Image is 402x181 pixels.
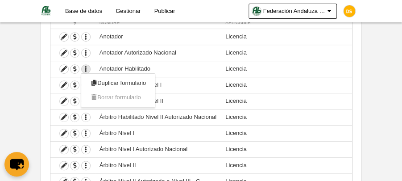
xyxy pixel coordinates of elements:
[249,4,337,19] a: Federación Andaluza de Voleibol
[95,93,221,109] td: Árbitro Habilitado Nivel II
[95,29,221,45] td: Anotador
[221,61,352,77] td: Licencia
[95,109,221,125] td: Árbitro Habilitado Nivel II Autorizado Nacional
[221,157,352,173] td: Licencia
[4,152,29,177] button: chat-button
[95,125,221,141] td: Árbitro Nivel I
[344,5,355,17] img: c2l6ZT0zMHgzMCZmcz05JnRleHQ9RFMmYmc9ZmZiMzAw.png
[99,20,120,25] span: Nombre
[90,80,146,86] span: Duplicar formulario
[90,94,141,101] span: Borrar formulario
[252,7,261,16] img: Oap74nFcuaE6.30x30.jpg
[81,76,155,90] a: Duplicar formulario
[221,45,352,61] td: Licencia
[225,20,251,25] span: Aplicable
[41,5,51,16] img: Federación Andaluza de Voleibol
[263,7,326,16] span: Federación Andaluza de Voleibol
[221,29,352,45] td: Licencia
[221,93,352,109] td: Licencia
[95,157,221,173] td: Árbitro Nivel II
[221,125,352,141] td: Licencia
[95,141,221,157] td: Árbitro Nivel I Autorizado Nacional
[81,90,155,105] span: No puedes borrar este formulario porque se está utilizando
[221,141,352,157] td: Licencia
[95,61,221,77] td: Anotador Habilitado
[221,77,352,93] td: Licencia
[221,109,352,125] td: Licencia
[95,45,221,61] td: Anotador Autorizado Nacional
[95,77,221,93] td: Árbitro Habilitado Nivel I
